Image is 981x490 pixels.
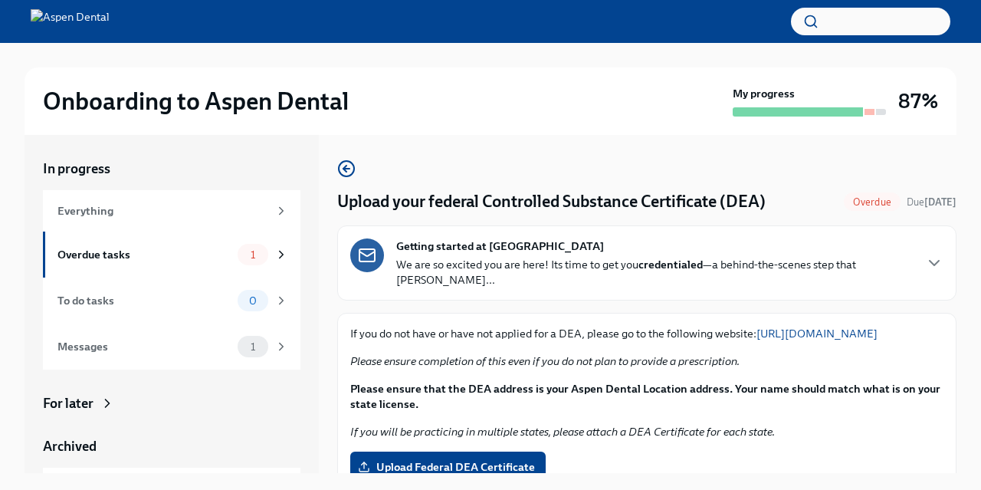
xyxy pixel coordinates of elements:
div: Messages [57,338,231,355]
strong: credentialed [638,258,703,271]
strong: Getting started at [GEOGRAPHIC_DATA] [396,238,604,254]
a: Archived [43,437,300,455]
strong: My progress [733,86,795,101]
div: For later [43,394,94,413]
div: Overdue tasks [57,246,231,263]
span: June 30th, 2025 10:00 [907,195,956,209]
h4: Upload your federal Controlled Substance Certificate (DEA) [337,190,766,213]
a: For later [43,394,300,413]
div: Everything [57,202,268,219]
span: Overdue [844,196,901,208]
span: 1 [241,341,264,353]
a: Messages1 [43,324,300,370]
em: Please ensure completion of this even if you do not plan to provide a prescription. [350,354,740,368]
p: We are so excited you are here! Its time to get you —a behind-the-scenes step that [PERSON_NAME]... [396,257,913,288]
label: Upload Federal DEA Certificate [350,452,546,482]
a: Everything [43,190,300,232]
img: Aspen Dental [31,9,110,34]
em: If you will be practicing in multiple states, please attach a DEA Certificate for each state. [350,425,775,439]
h3: 87% [898,87,938,115]
a: Overdue tasks1 [43,232,300,278]
a: [URL][DOMAIN_NAME] [756,327,878,340]
h2: Onboarding to Aspen Dental [43,86,349,117]
a: To do tasks0 [43,278,300,324]
strong: [DATE] [924,196,956,208]
span: Due [907,196,956,208]
span: 1 [241,249,264,261]
span: Upload Federal DEA Certificate [361,459,535,475]
span: 0 [240,295,266,307]
p: If you do not have or have not applied for a DEA, please go to the following website: [350,326,943,341]
div: To do tasks [57,292,231,309]
strong: Please ensure that the DEA address is your Aspen Dental Location address. Your name should match ... [350,382,940,411]
a: In progress [43,159,300,178]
